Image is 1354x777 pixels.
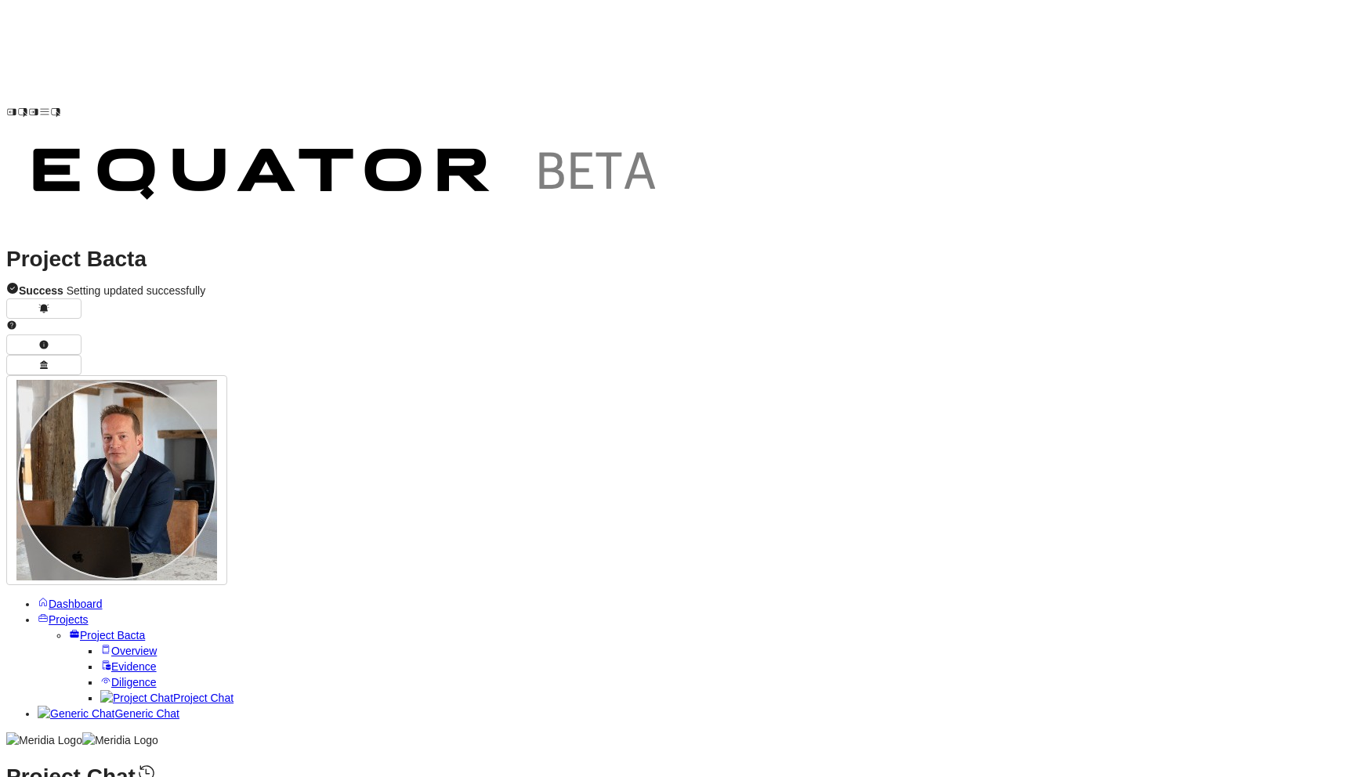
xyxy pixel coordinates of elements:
[173,692,234,704] span: Project Chat
[6,251,1348,267] h1: Project Bacta
[38,706,114,721] img: Generic Chat
[6,732,82,748] img: Meridia Logo
[100,692,234,704] a: Project ChatProject Chat
[111,660,157,673] span: Evidence
[16,380,217,580] img: Profile Icon
[69,629,145,641] a: Project Bacta
[100,645,157,657] a: Overview
[82,732,158,748] img: Meridia Logo
[111,676,157,688] span: Diligence
[6,121,688,233] img: Customer Logo
[80,629,145,641] span: Project Bacta
[19,284,205,297] span: Setting updated successfully
[100,660,157,673] a: Evidence
[111,645,157,657] span: Overview
[19,284,63,297] strong: Success
[100,676,157,688] a: Diligence
[61,6,743,117] img: Customer Logo
[49,598,103,610] span: Dashboard
[38,613,89,626] a: Projects
[49,613,89,626] span: Projects
[38,707,179,720] a: Generic ChatGeneric Chat
[100,690,173,706] img: Project Chat
[114,707,179,720] span: Generic Chat
[38,598,103,610] a: Dashboard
